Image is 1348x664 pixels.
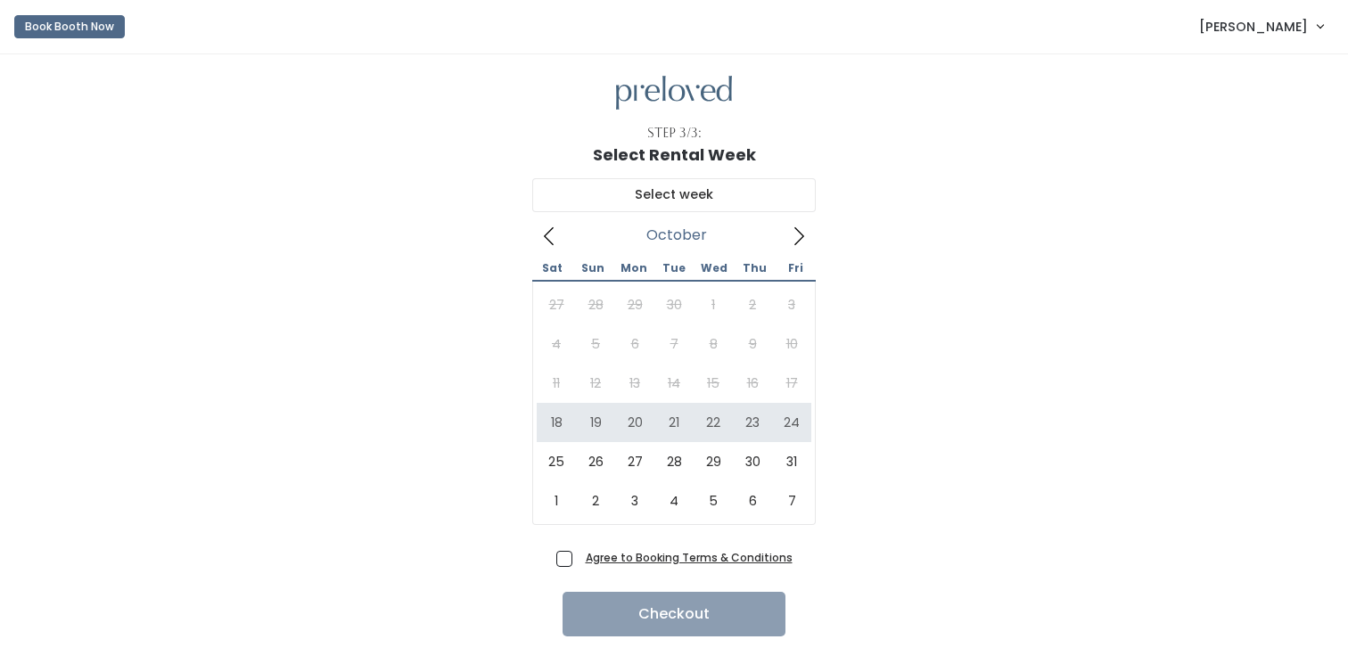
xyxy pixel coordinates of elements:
[772,403,811,442] span: October 24, 2025
[576,442,615,481] span: October 26, 2025
[733,442,772,481] span: October 30, 2025
[572,263,612,274] span: Sun
[654,442,694,481] span: October 28, 2025
[615,481,654,521] span: November 3, 2025
[776,263,816,274] span: Fri
[576,403,615,442] span: October 19, 2025
[613,263,653,274] span: Mon
[654,481,694,521] span: November 4, 2025
[653,263,694,274] span: Tue
[586,550,793,565] a: Agree to Booking Terms & Conditions
[576,481,615,521] span: November 2, 2025
[563,592,785,636] button: Checkout
[647,124,702,143] div: Step 3/3:
[1199,17,1308,37] span: [PERSON_NAME]
[733,403,772,442] span: October 23, 2025
[694,481,733,521] span: November 5, 2025
[772,481,811,521] span: November 7, 2025
[14,7,125,46] a: Book Booth Now
[654,403,694,442] span: October 21, 2025
[733,481,772,521] span: November 6, 2025
[1181,7,1341,45] a: [PERSON_NAME]
[14,15,125,38] button: Book Booth Now
[646,232,707,239] span: October
[615,403,654,442] span: October 20, 2025
[532,263,572,274] span: Sat
[695,263,735,274] span: Wed
[537,442,576,481] span: October 25, 2025
[772,442,811,481] span: October 31, 2025
[537,481,576,521] span: November 1, 2025
[537,403,576,442] span: October 18, 2025
[593,146,756,164] h1: Select Rental Week
[694,403,733,442] span: October 22, 2025
[735,263,775,274] span: Thu
[616,76,732,111] img: preloved logo
[615,442,654,481] span: October 27, 2025
[532,178,816,212] input: Select week
[694,442,733,481] span: October 29, 2025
